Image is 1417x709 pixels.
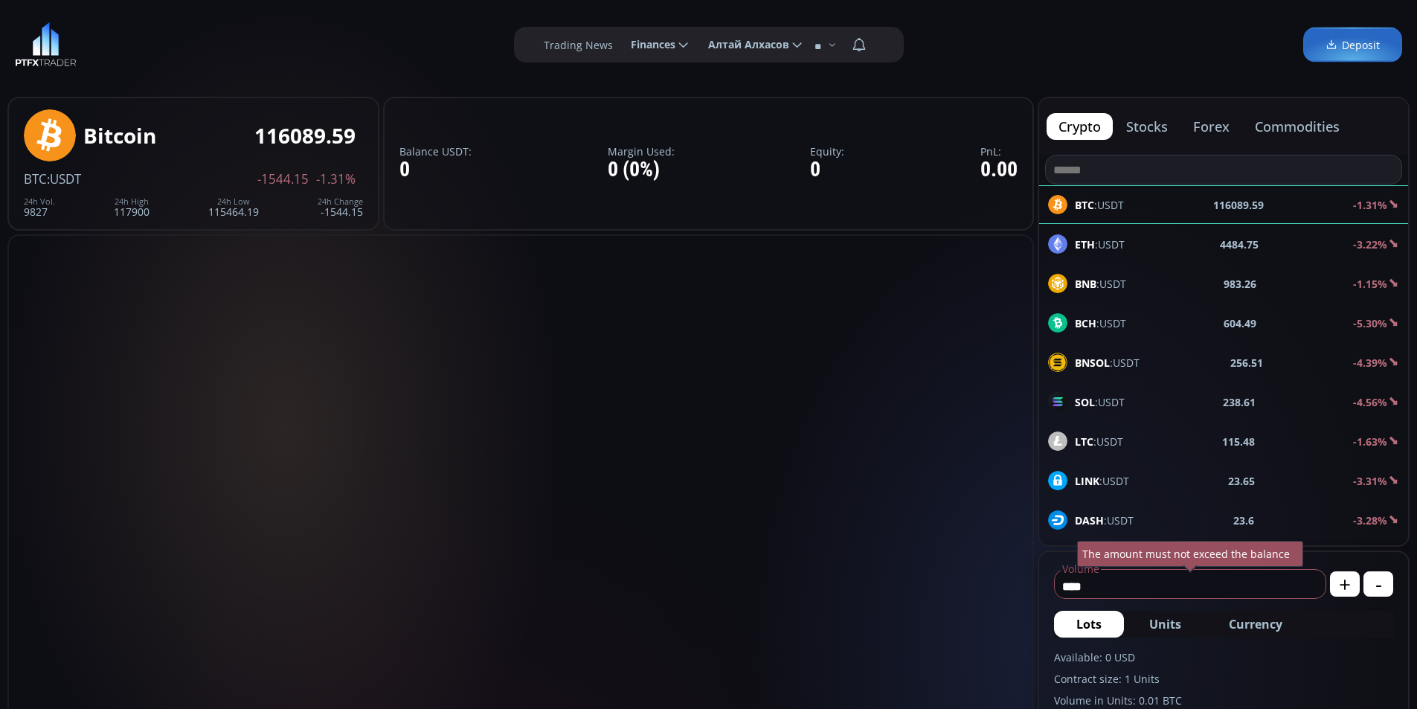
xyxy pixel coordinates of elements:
[208,197,259,206] div: 24h Low
[316,173,356,186] span: -1.31%
[399,146,472,157] label: Balance USDT:
[1075,316,1096,330] b: BCH
[1054,671,1393,687] label: Contract size: 1 Units
[1230,355,1263,370] b: 256.51
[114,197,150,217] div: 117900
[15,22,77,67] img: LOGO
[1075,434,1123,449] span: :USDT
[1075,473,1129,489] span: :USDT
[1047,113,1113,140] button: crypto
[620,30,675,60] span: Finances
[1075,276,1126,292] span: :USDT
[1229,615,1282,633] span: Currency
[1353,434,1387,449] b: -1.63%
[608,158,675,182] div: 0 (0%)
[1303,28,1402,62] a: Deposit
[208,197,259,217] div: 115464.19
[1076,615,1102,633] span: Lots
[1228,473,1255,489] b: 23.65
[1206,611,1305,638] button: Currency
[1181,113,1241,140] button: forex
[1075,237,1095,251] b: ETH
[980,146,1018,157] label: PnL:
[1243,113,1352,140] button: commodities
[1054,693,1393,708] label: Volume in Units: 0.01 BTC
[810,146,844,157] label: Equity:
[1353,316,1387,330] b: -5.30%
[1353,356,1387,370] b: -4.39%
[1127,611,1204,638] button: Units
[1077,541,1303,567] div: The amount must not exceed the balance
[1353,395,1387,409] b: -4.56%
[1223,394,1256,410] b: 238.61
[1075,315,1126,331] span: :USDT
[318,197,363,217] div: -1544.15
[24,170,47,187] span: BTC
[1075,237,1125,252] span: :USDT
[1224,315,1256,331] b: 604.49
[698,30,789,60] span: Алтай Алхасов
[1054,649,1393,665] label: Available: 0 USD
[1075,355,1140,370] span: :USDT
[1353,513,1387,527] b: -3.28%
[1363,571,1393,597] button: -
[254,124,356,147] div: 116089.59
[1353,277,1387,291] b: -1.15%
[1224,276,1256,292] b: 983.26
[810,158,844,182] div: 0
[114,197,150,206] div: 24h High
[1075,394,1125,410] span: :USDT
[1353,237,1387,251] b: -3.22%
[1220,237,1259,252] b: 4484.75
[1075,474,1099,488] b: LINK
[1075,395,1095,409] b: SOL
[1233,513,1254,528] b: 23.6
[47,170,81,187] span: :USDT
[608,146,675,157] label: Margin Used:
[257,173,309,186] span: -1544.15
[1054,611,1124,638] button: Lots
[1075,277,1096,291] b: BNB
[1353,474,1387,488] b: -3.31%
[83,124,156,147] div: Bitcoin
[1075,434,1093,449] b: LTC
[544,37,613,53] label: Trading News
[980,158,1018,182] div: 0.00
[24,197,55,217] div: 9827
[318,197,363,206] div: 24h Change
[1075,513,1134,528] span: :USDT
[1075,513,1104,527] b: DASH
[24,197,55,206] div: 24h Vol.
[1222,434,1255,449] b: 115.48
[399,158,472,182] div: 0
[1114,113,1180,140] button: stocks
[1149,615,1181,633] span: Units
[1075,356,1110,370] b: BNSOL
[1326,37,1380,53] span: Deposit
[1330,571,1360,597] button: +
